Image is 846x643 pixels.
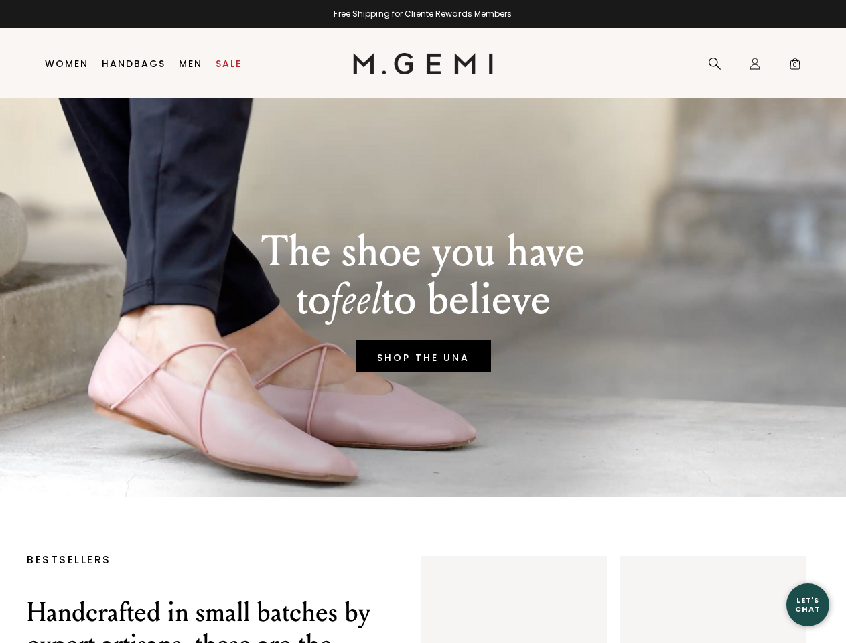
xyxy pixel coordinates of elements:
[786,596,829,613] div: Let's Chat
[179,58,202,69] a: Men
[261,228,585,276] p: The shoe you have
[216,58,242,69] a: Sale
[102,58,165,69] a: Handbags
[788,60,802,73] span: 0
[261,276,585,324] p: to to believe
[353,53,493,74] img: M.Gemi
[330,274,382,326] em: feel
[45,58,88,69] a: Women
[27,556,380,564] p: BESTSELLERS
[356,340,491,372] a: SHOP THE UNA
